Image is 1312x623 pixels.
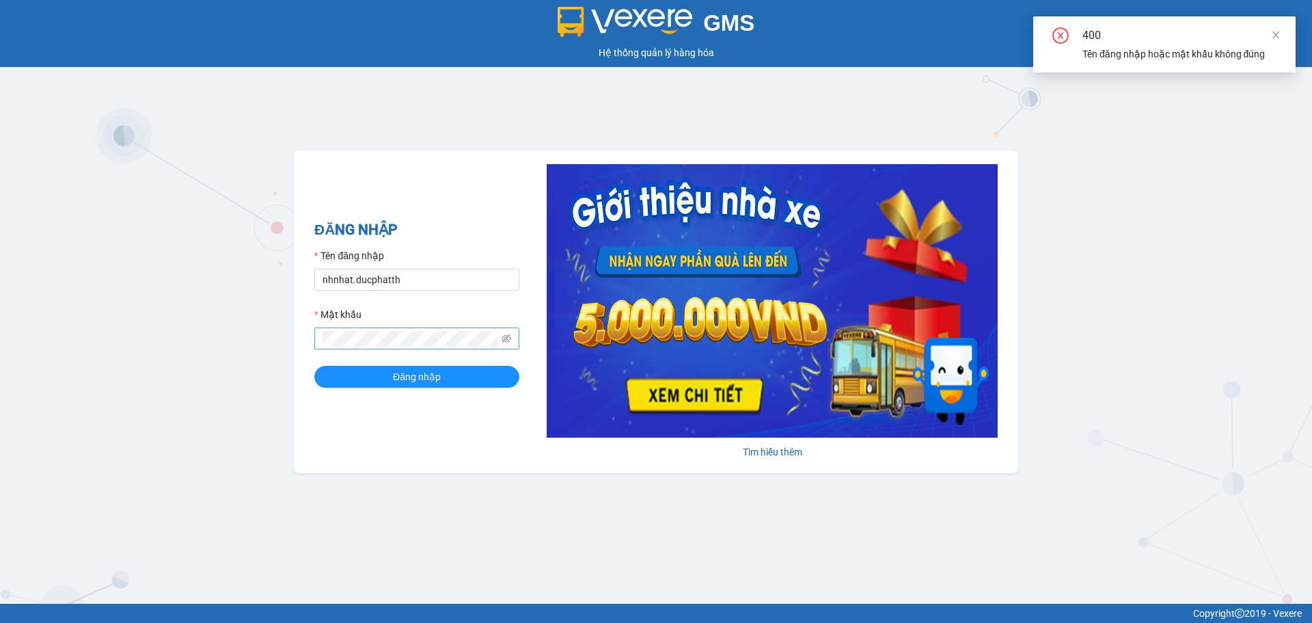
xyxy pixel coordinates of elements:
[1271,30,1281,40] span: close
[703,10,754,36] span: GMS
[502,334,511,343] span: eye-invisible
[10,606,1302,621] div: Copyright 2019 - Vexere
[558,21,755,31] a: GMS
[558,7,693,37] img: logo 2
[1052,27,1069,47] span: close-circle
[393,369,441,384] span: Đăng nhập
[547,164,998,438] img: banner-0
[314,248,384,263] label: Tên đăng nhập
[314,307,361,322] label: Mật khẩu
[314,219,519,241] h2: ĐĂNG NHẬP
[3,45,1309,60] div: Hệ thống quản lý hàng hóa
[1082,27,1279,44] div: 400
[314,366,519,388] button: Đăng nhập
[547,445,998,460] div: Tìm hiểu thêm
[314,269,519,291] input: Tên đăng nhập
[1235,609,1244,618] span: copyright
[323,331,499,346] input: Mật khẩu
[1082,47,1279,62] div: Tên đăng nhập hoặc mật khẩu không đúng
